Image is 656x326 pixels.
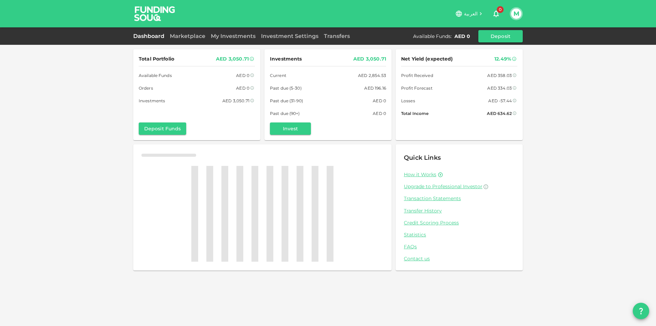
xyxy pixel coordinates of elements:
[133,33,167,39] a: Dashboard
[413,33,452,40] div: Available Funds :
[401,72,433,79] span: Profit Received
[270,122,311,135] button: Invest
[258,33,321,39] a: Investment Settings
[401,110,428,117] span: Total Income
[139,122,186,135] button: Deposit Funds
[270,55,302,63] span: Investments
[404,232,515,238] a: Statistics
[404,183,482,190] span: Upgrade to Professional Investor
[222,97,249,104] div: AED 3,050.71
[401,97,415,104] span: Losses
[404,171,436,178] a: How it Works
[270,97,303,104] span: Past due (31-90)
[404,195,515,202] a: Transaction Statements
[478,30,523,42] button: Deposit
[216,55,249,63] div: AED 3,050.71
[404,183,515,190] a: Upgrade to Professional Investor
[270,84,302,92] span: Past due (5-30)
[488,97,512,104] div: AED -57.44
[404,154,441,161] span: Quick Links
[373,110,386,117] div: AED 0
[353,55,386,63] div: AED 3,050.71
[364,84,386,92] div: AED 196.16
[454,33,470,40] div: AED 0
[494,55,511,63] div: 12.49%
[236,84,249,92] div: AED 0
[404,220,515,226] a: Credit Scoring Process
[139,97,165,104] span: Investments
[633,303,649,319] button: question
[487,72,512,79] div: AED 358.03
[464,11,478,17] span: العربية
[139,55,174,63] span: Total Portfolio
[270,110,300,117] span: Past due (90+)
[321,33,353,39] a: Transfers
[270,72,286,79] span: Current
[139,84,153,92] span: Orders
[236,72,249,79] div: AED 0
[404,256,515,262] a: Contact us
[167,33,208,39] a: Marketplace
[487,110,512,117] div: AED 634.62
[511,9,521,19] button: M
[489,7,503,21] button: 0
[373,97,386,104] div: AED 0
[401,84,433,92] span: Profit Forecast
[404,208,515,214] a: Transfer History
[358,72,386,79] div: AED 2,854.53
[404,244,515,250] a: FAQs
[401,55,453,63] span: Net Yield (expected)
[497,6,504,13] span: 0
[139,72,172,79] span: Available Funds
[208,33,258,39] a: My Investments
[487,84,512,92] div: AED 334.03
